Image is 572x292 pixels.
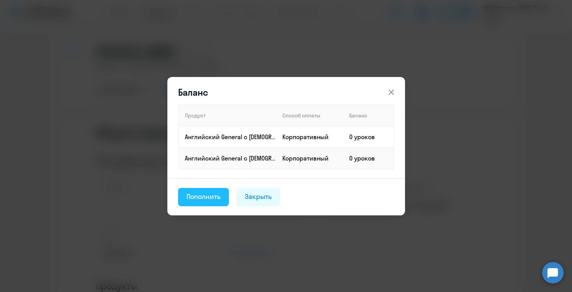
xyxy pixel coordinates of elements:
button: Пополнить [178,188,229,206]
div: Закрыть [245,192,272,202]
div: Пополнить [186,192,221,202]
p: Английский General с [DEMOGRAPHIC_DATA] преподавателем [185,133,276,141]
td: Корпоративный [276,126,343,148]
td: 0 уроков [343,126,394,148]
td: Корпоративный [276,148,343,169]
td: 0 уроков [343,148,394,169]
th: Способ оплаты [276,105,343,126]
button: Закрыть [237,188,280,206]
header: Баланс [167,86,405,98]
th: Продукт [178,105,276,126]
p: Английский General с [DEMOGRAPHIC_DATA] преподавателем [185,154,276,162]
th: Баланс [343,105,394,126]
